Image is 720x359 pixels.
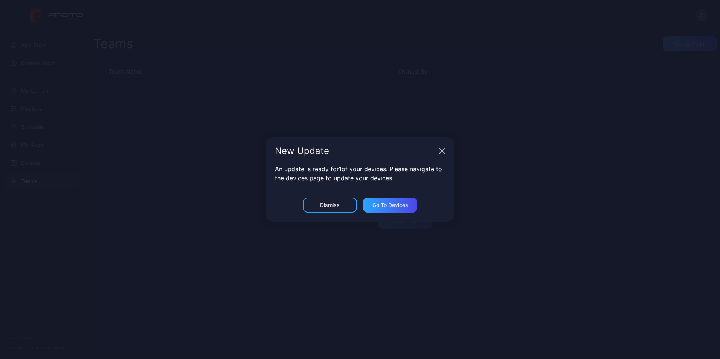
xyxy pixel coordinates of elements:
[303,198,357,213] button: Dismiss
[363,198,417,213] button: Go to devices
[275,164,445,183] p: An update is ready for 1 of your devices. Please navigate to the devices page to update your devi...
[372,202,408,208] div: Go to devices
[275,146,436,155] div: New Update
[320,202,340,208] div: Dismiss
